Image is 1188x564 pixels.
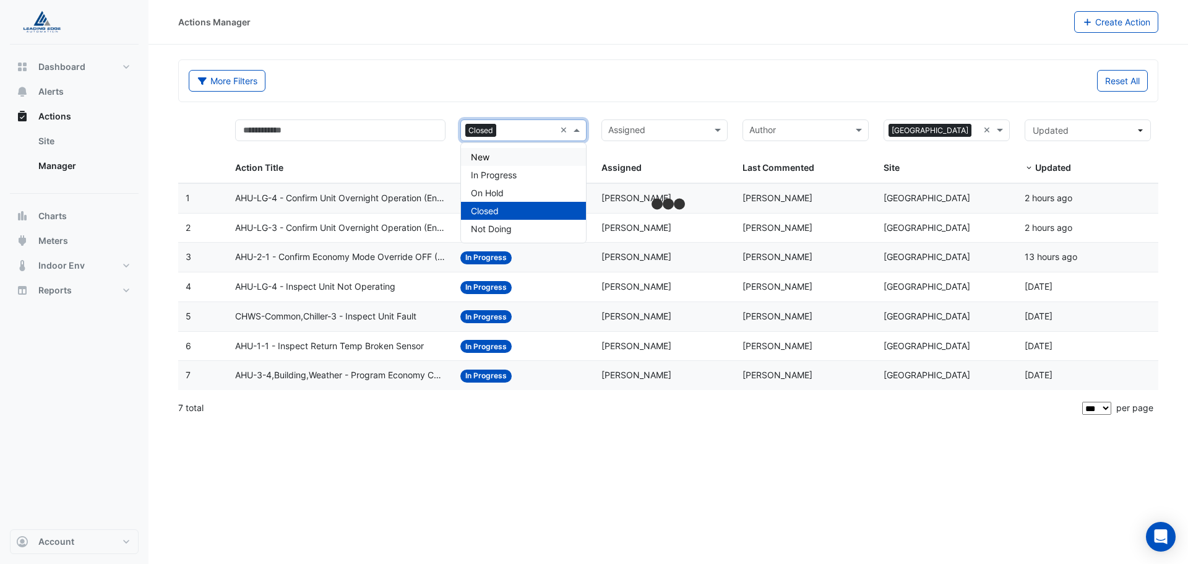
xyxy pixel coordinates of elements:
[10,79,139,104] button: Alerts
[460,281,512,294] span: In Progress
[186,222,191,233] span: 2
[742,341,812,351] span: [PERSON_NAME]
[884,162,900,173] span: Site
[884,281,970,292] span: [GEOGRAPHIC_DATA]
[1116,402,1153,413] span: per page
[38,85,64,98] span: Alerts
[10,253,139,278] button: Indoor Env
[460,251,512,264] span: In Progress
[16,284,28,297] app-icon: Reports
[235,310,416,324] span: CHWS-Common,Chiller-3 - Inspect Unit Fault
[560,123,570,137] span: Clear
[16,235,28,247] app-icon: Meters
[38,235,68,247] span: Meters
[742,251,812,262] span: [PERSON_NAME]
[235,250,446,264] span: AHU-2-1 - Confirm Economy Mode Override OFF (Energy Waste)
[742,222,812,233] span: [PERSON_NAME]
[1025,281,1052,292] span: 2025-07-15T20:18:30.638
[178,393,1080,423] div: 7 total
[601,311,671,321] span: [PERSON_NAME]
[601,251,671,262] span: [PERSON_NAME]
[10,278,139,303] button: Reports
[742,193,812,203] span: [PERSON_NAME]
[884,341,970,351] span: [GEOGRAPHIC_DATA]
[235,339,424,354] span: AHU-1-1 - Inspect Return Temp Broken Sensor
[471,206,499,216] span: Closed
[178,15,251,28] div: Actions Manager
[465,124,496,137] span: Closed
[1025,370,1052,380] span: 2025-07-08T11:12:15.591
[186,281,191,292] span: 4
[471,152,489,162] span: New
[601,281,671,292] span: [PERSON_NAME]
[15,10,71,35] img: Company Logo
[16,110,28,123] app-icon: Actions
[38,284,72,297] span: Reports
[10,204,139,228] button: Charts
[471,170,517,180] span: In Progress
[186,311,191,321] span: 5
[601,162,642,173] span: Assigned
[983,123,994,137] span: Clear
[884,370,970,380] span: [GEOGRAPHIC_DATA]
[1025,119,1151,141] button: Updated
[1025,222,1072,233] span: 2025-08-11T18:44:46.367
[38,536,74,548] span: Account
[1025,341,1052,351] span: 2025-07-15T20:17:20.692
[1097,70,1148,92] button: Reset All
[186,370,191,380] span: 7
[235,280,395,294] span: AHU-LG-4 - Inspect Unit Not Operating
[742,281,812,292] span: [PERSON_NAME]
[38,110,71,123] span: Actions
[742,311,812,321] span: [PERSON_NAME]
[601,222,671,233] span: [PERSON_NAME]
[16,210,28,222] app-icon: Charts
[10,104,139,129] button: Actions
[471,188,504,198] span: On Hold
[189,70,265,92] button: More Filters
[10,228,139,253] button: Meters
[884,311,970,321] span: [GEOGRAPHIC_DATA]
[1033,125,1069,136] span: Updated
[186,251,191,262] span: 3
[16,259,28,272] app-icon: Indoor Env
[38,61,85,73] span: Dashboard
[1035,162,1071,173] span: Updated
[601,341,671,351] span: [PERSON_NAME]
[460,340,512,353] span: In Progress
[884,222,970,233] span: [GEOGRAPHIC_DATA]
[471,223,512,234] span: Not Doing
[235,191,446,206] span: AHU-LG-4 - Confirm Unit Overnight Operation (Energy Waste)
[1025,251,1077,262] span: 2025-08-11T07:41:43.718
[16,85,28,98] app-icon: Alerts
[1025,311,1052,321] span: 2025-07-15T20:17:39.335
[1146,522,1176,552] div: Open Intercom Messenger
[235,368,446,383] span: AHU-3-4,Building,Weather - Program Economy Cycle Inadequate (Energy Saving)
[10,54,139,79] button: Dashboard
[601,370,671,380] span: [PERSON_NAME]
[1074,11,1159,33] button: Create Action
[16,61,28,73] app-icon: Dashboard
[742,162,814,173] span: Last Commented
[889,124,971,137] span: [GEOGRAPHIC_DATA]
[601,193,671,203] span: [PERSON_NAME]
[186,193,190,203] span: 1
[28,154,139,178] a: Manager
[884,193,970,203] span: [GEOGRAPHIC_DATA]
[884,251,970,262] span: [GEOGRAPHIC_DATA]
[10,529,139,554] button: Account
[460,142,587,243] ng-dropdown-panel: Options list
[38,210,67,222] span: Charts
[235,221,446,235] span: AHU-LG-3 - Confirm Unit Overnight Operation (Energy Waste)
[460,370,512,383] span: In Progress
[1025,193,1072,203] span: 2025-08-11T18:45:05.154
[10,129,139,183] div: Actions
[742,370,812,380] span: [PERSON_NAME]
[38,259,85,272] span: Indoor Env
[235,162,283,173] span: Action Title
[28,129,139,154] a: Site
[460,310,512,323] span: In Progress
[186,341,191,351] span: 6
